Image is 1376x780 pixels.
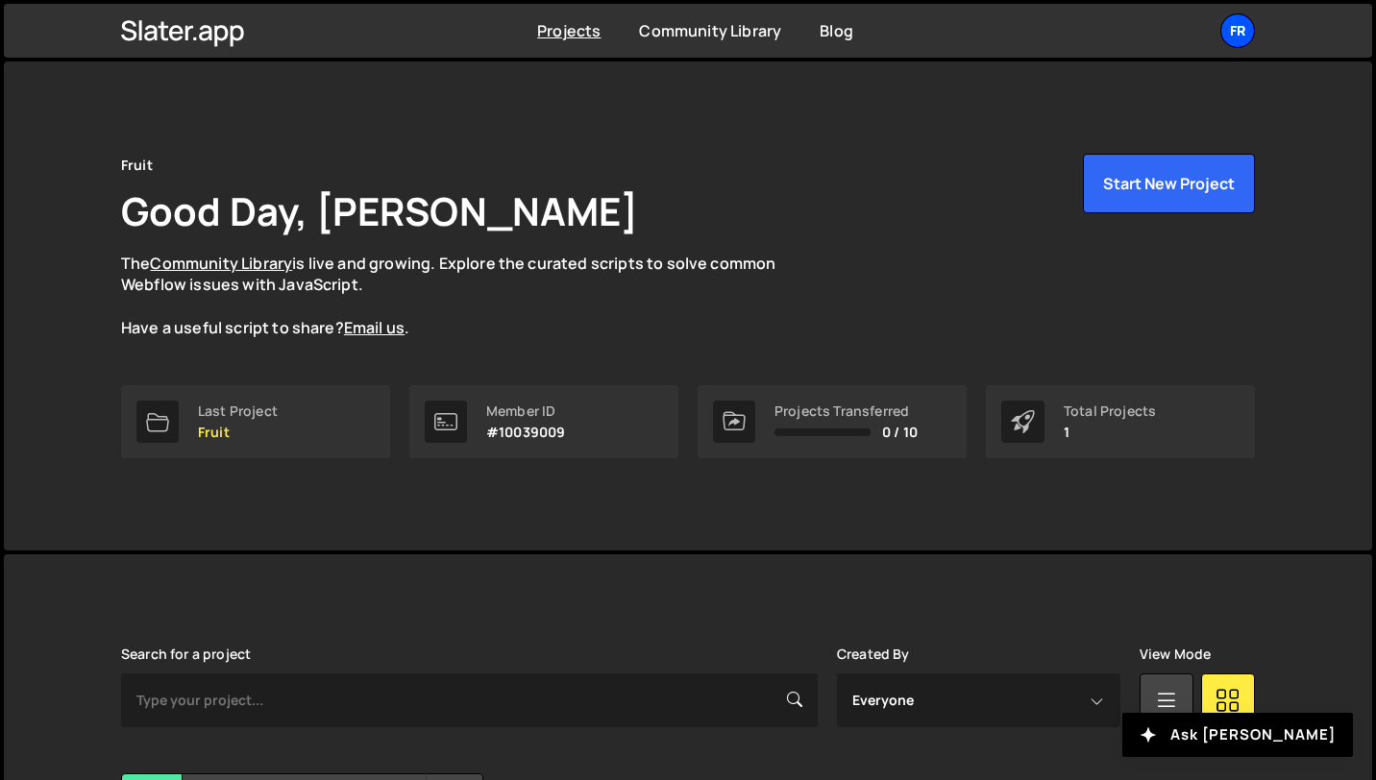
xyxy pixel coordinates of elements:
[121,646,251,662] label: Search for a project
[1140,646,1211,662] label: View Mode
[882,425,918,440] span: 0 / 10
[121,673,818,727] input: Type your project...
[121,253,813,339] p: The is live and growing. Explore the curated scripts to solve common Webflow issues with JavaScri...
[121,385,390,458] a: Last Project Fruit
[198,425,278,440] p: Fruit
[121,184,638,237] h1: Good Day, [PERSON_NAME]
[837,646,910,662] label: Created By
[1122,713,1353,757] button: Ask [PERSON_NAME]
[537,20,601,41] a: Projects
[1064,403,1156,419] div: Total Projects
[820,20,853,41] a: Blog
[121,154,153,177] div: Fruit
[150,253,292,274] a: Community Library
[198,403,278,419] div: Last Project
[1083,154,1255,213] button: Start New Project
[344,317,405,338] a: Email us
[486,403,565,419] div: Member ID
[1064,425,1156,440] p: 1
[486,425,565,440] p: #10039009
[774,403,918,419] div: Projects Transferred
[639,20,781,41] a: Community Library
[1220,13,1255,48] a: Fr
